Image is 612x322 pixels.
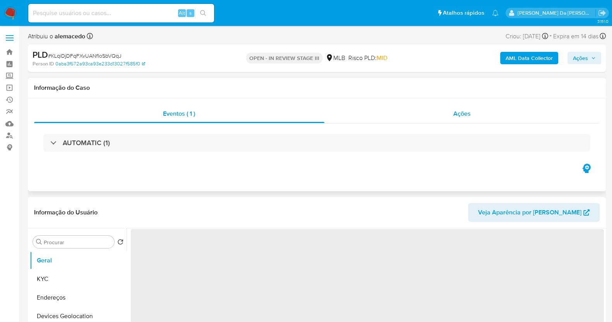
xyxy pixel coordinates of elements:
[492,10,499,16] a: Notificações
[53,32,85,41] b: alemacedo
[573,52,588,64] span: Ações
[28,32,85,41] span: Atribuiu o
[117,239,123,247] button: Retornar ao pedido padrão
[34,84,600,92] h1: Informação do Caso
[189,9,192,17] span: s
[326,54,345,62] div: MLB
[553,32,598,41] span: Expira em 14 dias
[500,52,558,64] button: AML Data Collector
[34,209,98,216] h1: Informação do Usuário
[506,31,548,41] div: Criou: [DATE]
[598,9,606,17] a: Sair
[36,239,42,245] button: Procurar
[43,134,590,152] div: AUTOMATIC (1)
[506,52,553,64] b: AML Data Collector
[195,8,211,19] button: search-icon
[377,53,387,62] span: MID
[48,52,122,60] span: # KLqiDjDFqFXvUANfIoSbVQqJ
[567,52,601,64] button: Ações
[55,60,145,67] a: 0aba3f672a93ca93e233d13027f585f0
[443,9,484,17] span: Atalhos rápidos
[28,8,214,18] input: Pesquise usuários ou casos...
[33,48,48,61] b: PLD
[478,203,581,222] span: Veja Aparência por [PERSON_NAME]
[30,251,127,270] button: Geral
[468,203,600,222] button: Veja Aparência por [PERSON_NAME]
[550,31,552,41] span: -
[44,239,111,246] input: Procurar
[179,9,185,17] span: Alt
[246,53,322,63] p: OPEN - IN REVIEW STAGE III
[33,60,54,67] b: Person ID
[30,270,127,288] button: KYC
[163,109,195,118] span: Eventos ( 1 )
[63,139,110,147] h3: AUTOMATIC (1)
[453,109,471,118] span: Ações
[348,54,387,62] span: Risco PLD:
[518,9,596,17] p: patricia.varelo@mercadopago.com.br
[30,288,127,307] button: Endereços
